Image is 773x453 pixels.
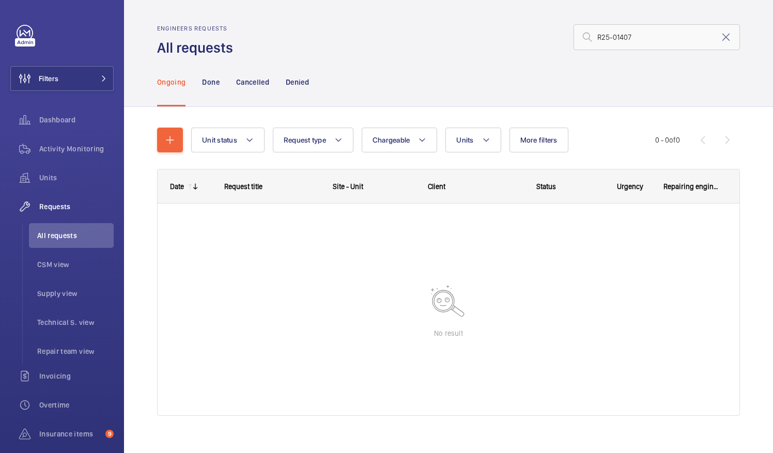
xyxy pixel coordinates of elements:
button: Chargeable [362,128,438,152]
span: Units [39,173,114,183]
div: Date [170,182,184,191]
span: Urgency [617,182,643,191]
span: Insurance items [39,429,101,439]
button: Unit status [191,128,265,152]
p: Done [202,77,219,87]
p: Cancelled [236,77,269,87]
span: Dashboard [39,115,114,125]
span: Chargeable [373,136,410,144]
p: Ongoing [157,77,185,87]
span: 9 [105,430,114,438]
span: Repairing engineer [663,182,719,191]
span: Site - Unit [333,182,363,191]
button: More filters [509,128,568,152]
button: Units [445,128,501,152]
span: Supply view [37,288,114,299]
span: Client [428,182,445,191]
span: Request type [284,136,326,144]
span: Requests [39,201,114,212]
p: Denied [286,77,309,87]
span: More filters [520,136,558,144]
span: Filters [39,73,58,84]
span: 0 - 0 0 [655,136,680,144]
h2: Engineers requests [157,25,239,32]
span: Technical S. view [37,317,114,327]
span: CSM view [37,259,114,270]
span: Invoicing [39,371,114,381]
button: Filters [10,66,114,91]
input: Search by request number or quote number [574,24,740,50]
span: All requests [37,230,114,241]
span: Repair team view [37,346,114,356]
span: Activity Monitoring [39,144,114,154]
span: Units [456,136,473,144]
span: Unit status [202,136,237,144]
span: of [669,136,676,144]
span: Status [536,182,556,191]
button: Request type [273,128,353,152]
span: Request title [224,182,262,191]
span: Overtime [39,400,114,410]
h1: All requests [157,38,239,57]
